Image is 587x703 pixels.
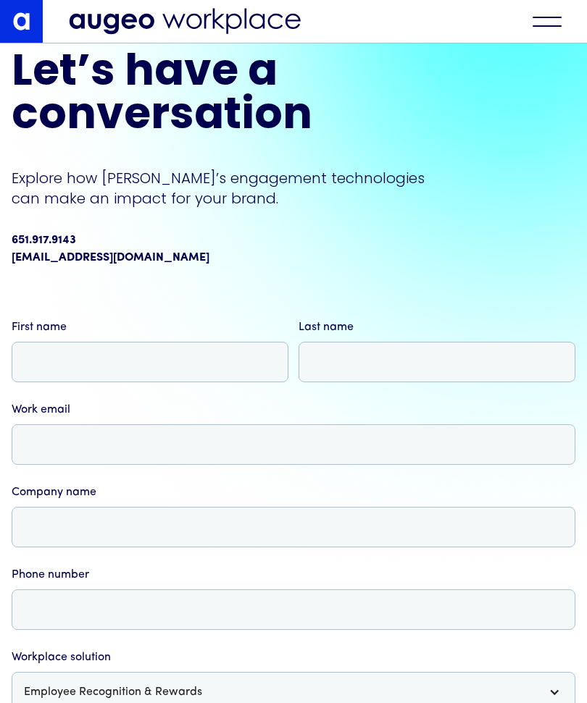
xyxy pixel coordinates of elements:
[24,683,202,701] div: Employee Recognition & Rewards
[12,649,575,666] label: Workplace solution
[12,52,428,139] h2: Let’s have a conversation
[299,319,575,336] label: Last name
[12,566,575,584] label: Phone number
[13,12,30,30] img: Augeo's "a" monogram decorative logo in white.
[522,6,573,38] div: menu
[69,8,301,35] img: Augeo Workplace business unit full logo in mignight blue.
[12,168,428,209] p: Explore how [PERSON_NAME]’s engagement technologies can make an impact for your brand.
[12,235,76,246] a: 651.917.9143
[12,401,575,418] label: Work email
[12,249,209,266] a: [EMAIL_ADDRESS][DOMAIN_NAME]
[12,319,288,336] label: First name
[12,484,575,501] label: Company name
